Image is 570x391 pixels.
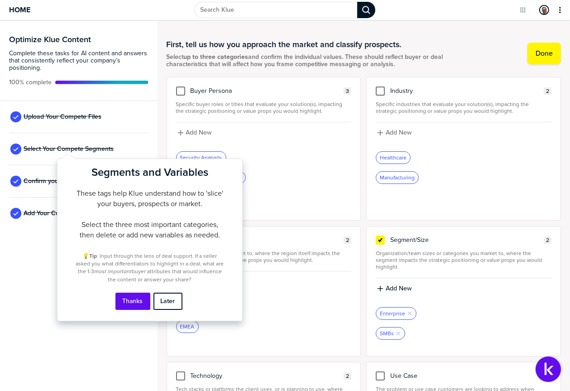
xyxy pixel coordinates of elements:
[153,293,182,310] button: Later
[191,372,223,380] span: Technology
[390,87,413,95] span: Industry
[540,6,548,14] img: 3f52aea00f59351d4b34b17d24a3c45a-sml.png
[90,252,97,260] strong: Tip
[76,219,224,240] p: Select the three most important categories, then delete or add new variables as needed.
[167,39,477,50] h1: First, tell us how you approach the market and classify prospects.
[346,237,349,244] span: 2
[184,52,249,62] strong: up to three categories
[390,237,429,244] span: Segment/Size
[76,166,224,179] h2: Segments and Variables
[376,250,551,270] span: Organization/team sizes or categories you market to, where the segment impacts the strategic posi...
[24,178,121,185] span: Confirm your Products or Services
[376,101,551,115] span: Specific industries that evaluate your solution(s), impacting the strategic positioning or value ...
[194,2,357,18] input: Search Klue
[357,2,375,18] div: Search Klue
[407,311,412,316] button: Remove Tag
[546,237,549,244] span: 2
[396,331,401,336] button: Remove Tag
[115,293,150,310] button: Thanks
[24,145,114,153] span: Select Your Compete Segments
[83,252,90,260] span: 💡
[9,50,148,72] span: Complete these tasks for AI content and answers that consistently reflect your company’s position...
[536,49,553,58] label: Done
[108,267,224,283] span: buyer attributes that would influence the content or answer your share?
[518,5,527,14] button: Open Drop
[536,357,561,382] button: Open Support Center
[546,88,549,95] span: 2
[24,113,101,121] span: Upload Your Compete Files
[24,210,112,217] span: Add Your Company Positioning
[538,4,550,16] a: Edit Profile
[186,129,212,137] label: Add New
[9,35,148,43] h3: Optimize Klue Content
[346,88,349,95] span: 3
[9,6,30,14] span: Home
[539,5,549,15] div: Dan Wohlgemuth
[9,79,52,86] span: Active
[176,101,352,115] span: Specific buyer roles or titles that evaluate your solution(s), impacting the strategic positionin...
[94,267,132,275] em: most important
[229,164,235,175] button: Close
[386,129,412,137] label: Add New
[167,53,477,68] span: Select and confirm the individual values. These should reflect buyer or deal characteristics that...
[176,250,352,264] span: Specific region(s) you market to, where the region itself impacts the strategic positioning or va...
[76,252,225,276] span: : Input through the lens of deal support. If a seller asked you what differentiators to highlight...
[346,373,349,380] span: 2
[390,372,417,380] span: Use Case
[191,87,232,95] span: Buyer Persona
[76,188,224,209] p: These tags help Klue understand how to 'slice' your buyers, prospects or market.
[386,285,412,293] label: Add New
